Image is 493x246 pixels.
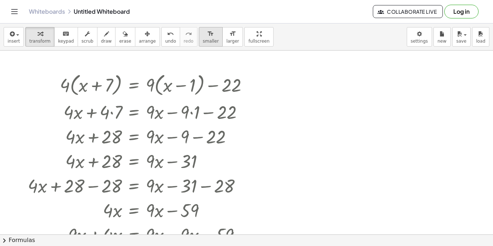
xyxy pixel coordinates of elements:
[25,27,54,47] button: transform
[115,27,135,47] button: erase
[9,6,20,17] button: Toggle navigation
[373,5,443,18] button: Collaborate Live
[407,27,432,47] button: settings
[82,39,93,44] span: scrub
[135,27,160,47] button: arrange
[165,39,176,44] span: undo
[8,39,20,44] span: insert
[229,30,236,38] i: format_size
[411,39,428,44] span: settings
[472,27,489,47] button: load
[203,39,219,44] span: smaller
[58,39,74,44] span: keypad
[207,30,214,38] i: format_size
[29,8,65,15] a: Whiteboards
[433,27,451,47] button: new
[244,27,273,47] button: fullscreen
[248,39,269,44] span: fullscreen
[119,39,131,44] span: erase
[379,8,437,15] span: Collaborate Live
[184,39,193,44] span: redo
[97,27,116,47] button: draw
[54,27,78,47] button: keyboardkeypad
[185,30,192,38] i: redo
[161,27,180,47] button: undoundo
[101,39,112,44] span: draw
[199,27,223,47] button: format_sizesmaller
[4,27,24,47] button: insert
[456,39,466,44] span: save
[476,39,485,44] span: load
[452,27,471,47] button: save
[226,39,239,44] span: larger
[29,39,51,44] span: transform
[444,5,479,18] button: Log in
[180,27,197,47] button: redoredo
[437,39,446,44] span: new
[222,27,243,47] button: format_sizelarger
[78,27,97,47] button: scrub
[167,30,174,38] i: undo
[62,30,69,38] i: keyboard
[139,39,156,44] span: arrange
